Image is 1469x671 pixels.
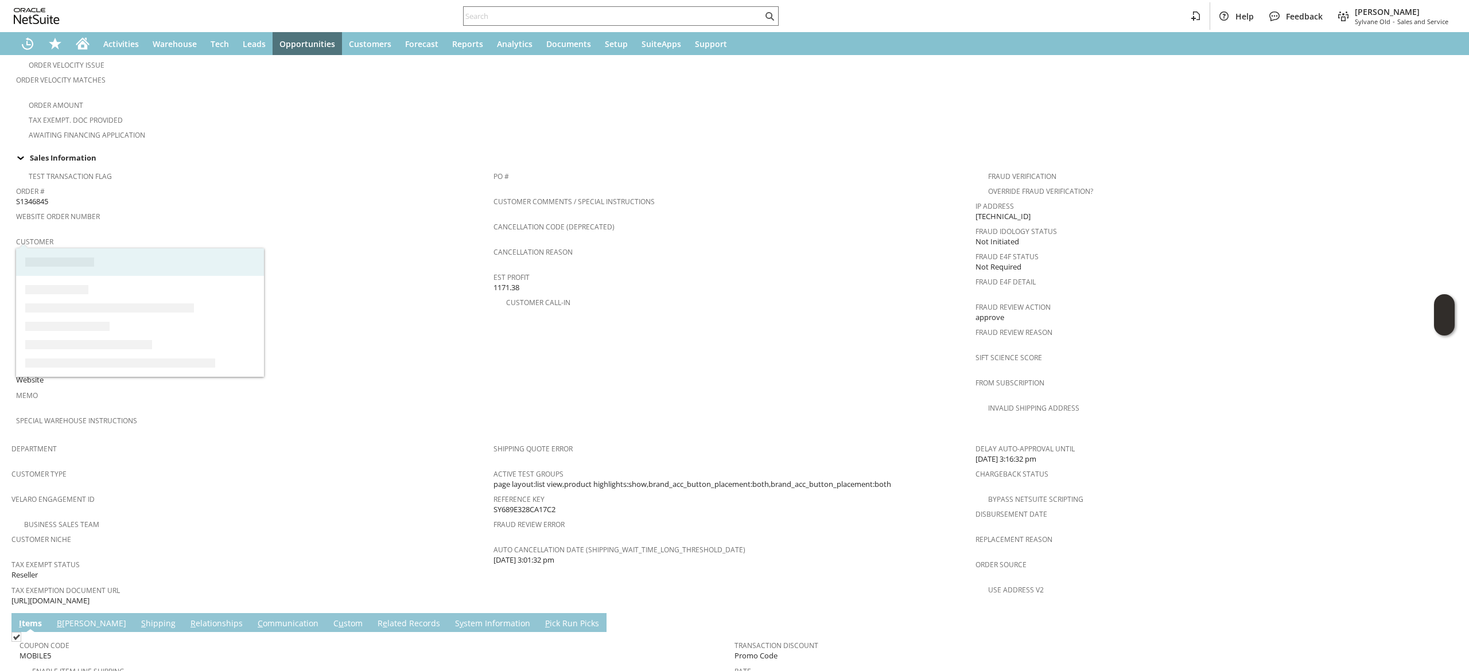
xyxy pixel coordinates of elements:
a: Unrolled view on [1437,615,1451,629]
span: Reports [452,38,483,49]
a: Transaction Discount [734,641,818,650]
a: Cancellation Reason [493,247,573,257]
span: Oracle Guided Learning Widget. To move around, please hold and drag [1434,315,1455,336]
a: Tax Exemption Document URL [11,586,120,595]
span: MOBILE5 [20,650,51,661]
span: B [57,618,62,629]
a: Leads [236,32,273,55]
a: Fraud Idology Status [976,227,1057,236]
span: R [191,618,196,629]
a: Items [16,618,45,630]
a: Pick Run Picks [542,618,602,630]
a: Tax Exempt Status [11,560,80,569]
a: Customer Niche [11,535,71,544]
a: Coupon Code [20,641,69,650]
span: [TECHNICAL_ID] [976,211,1031,222]
a: Documents [539,32,598,55]
a: Tech [204,32,236,55]
a: Customer Type [11,469,67,479]
a: Chargeback Status [976,469,1048,479]
svg: Recent Records [21,37,34,50]
a: Fraud Verification [988,171,1056,181]
span: Promo Code [734,650,778,661]
span: [URL][DOMAIN_NAME] [11,595,90,606]
a: Custom [331,618,366,630]
span: Opportunities [279,38,335,49]
span: page layout:list view,product highlights:show,brand_acc_button_placement:both,brand_acc_button_pl... [493,479,891,490]
a: Customers [342,32,398,55]
a: Auto Cancellation Date (shipping_wait_time_long_threshold_date) [493,545,745,555]
span: C [258,618,263,629]
a: Related Records [375,618,443,630]
a: Override Fraud Verification? [988,186,1093,196]
span: [DATE] 3:16:32 pm [976,454,1036,465]
a: Use Address V2 [988,585,1044,595]
a: Sift Science Score [976,353,1042,362]
a: Analytics [490,32,539,55]
span: Sales and Service [1397,17,1448,26]
a: PO # [493,171,509,181]
a: Cancellation Code (deprecated) [493,222,615,232]
a: Relationships [188,618,246,630]
a: System Information [452,618,533,630]
a: Reports [445,32,490,55]
a: Activities [96,32,146,55]
a: Velaro Engagement ID [11,494,95,504]
span: I [19,618,22,629]
span: approve [976,312,1004,323]
span: Setup [605,38,628,49]
span: SY689E328CA17C2 [493,504,555,515]
span: Activities [103,38,139,49]
div: Sales Information [11,150,1453,165]
span: [DATE] 3:01:32 pm [493,555,554,565]
a: IP Address [976,201,1014,211]
span: Sylvane Old [1355,17,1390,26]
span: Leads [243,38,266,49]
span: SuiteApps [642,38,681,49]
a: Order Velocity Issue [29,60,104,70]
a: Delay Auto-Approval Until [976,444,1075,454]
span: Warehouse [153,38,197,49]
a: Customer Call-in [506,298,570,307]
a: Active Test Groups [493,469,563,479]
img: Checked [11,632,21,642]
td: Sales Information [11,150,1458,165]
a: Recent Records [14,32,41,55]
span: - [1393,17,1395,26]
a: Reference Key [493,494,545,504]
span: Support [695,38,727,49]
a: Special Warehouse Instructions [16,416,137,426]
input: Search [464,9,763,23]
a: SuiteApps [635,32,688,55]
span: Reseller [11,569,38,580]
iframe: Click here to launch Oracle Guided Learning Help Panel [1434,294,1455,335]
a: Order # [16,186,45,196]
a: Test Transaction Flag [29,171,112,181]
span: Help [1235,11,1254,22]
span: e [383,618,387,629]
span: Forecast [405,38,438,49]
a: Customer [16,237,53,247]
a: Setup [598,32,635,55]
span: Not Initiated [976,236,1019,247]
svg: Home [76,37,90,50]
span: Documents [546,38,591,49]
a: Fraud Review Action [976,302,1051,312]
a: Memo [16,391,38,400]
span: [PERSON_NAME] [1355,6,1448,17]
a: CU1234640 [PERSON_NAME] [16,247,116,257]
div: Shortcuts [41,32,69,55]
a: Home [69,32,96,55]
a: Customer Comments / Special Instructions [493,197,655,206]
a: Awaiting Financing Application [29,130,145,140]
a: Website Order Number [16,212,100,221]
a: Forecast [398,32,445,55]
span: P [545,618,550,629]
a: Bypass NetSuite Scripting [988,494,1083,504]
a: Order Amount [29,100,83,110]
a: Replacement reason [976,535,1052,544]
span: Customers [349,38,391,49]
a: Order Source [976,560,1027,569]
a: Shipping Quote Error [493,444,573,454]
span: y [460,618,464,629]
